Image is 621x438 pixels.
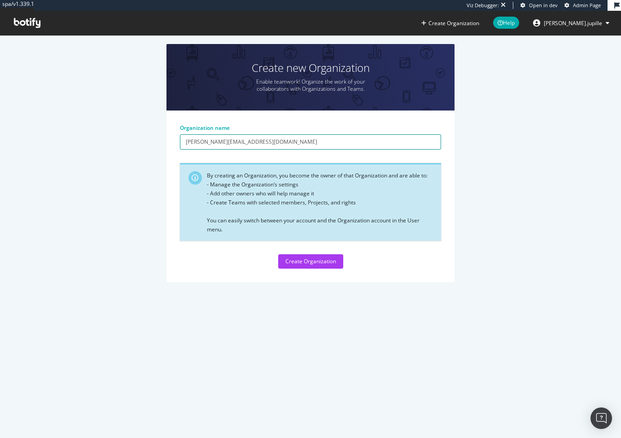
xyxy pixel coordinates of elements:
a: Open in dev [520,2,558,9]
div: Create Organization [285,257,336,265]
button: Create Organization [278,254,343,269]
label: Organization name [180,124,230,132]
a: Admin Page [564,2,601,9]
span: Help [493,17,519,29]
input: Organization name [180,134,441,150]
h1: Create new Organization [166,62,455,74]
div: By creating an Organization, you become the owner of that Organization and are able to: - Manage ... [207,171,434,234]
button: Create Organization [421,19,480,27]
button: [PERSON_NAME].jupille [526,16,617,30]
span: Open in dev [529,2,558,9]
span: benjamin.jupille [544,19,602,27]
span: Admin Page [573,2,601,9]
div: Viz Debugger: [467,2,499,9]
p: Enable teamwork! Organize the work of your collaborators with Organizations and Teams. [243,78,378,93]
div: Open Intercom Messenger [590,407,612,429]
